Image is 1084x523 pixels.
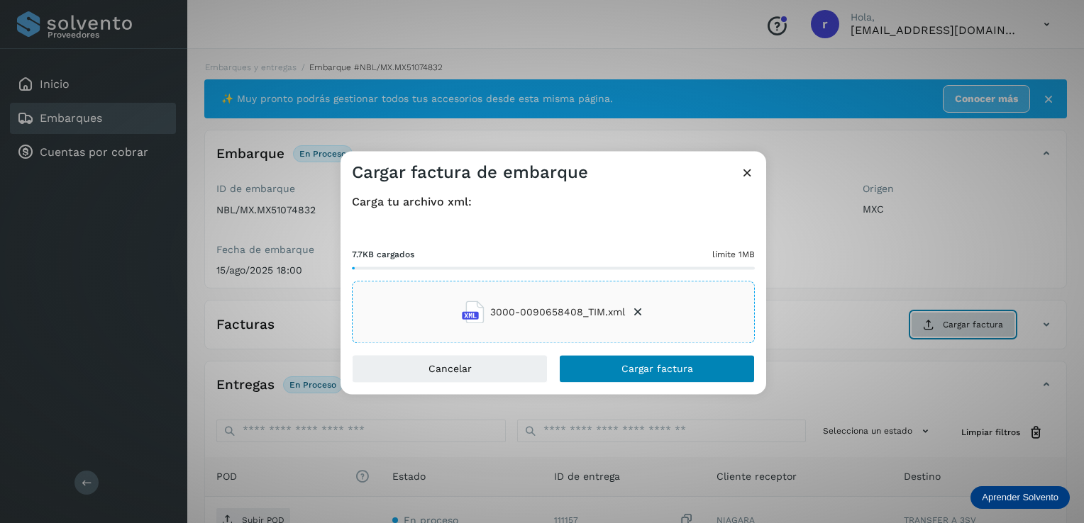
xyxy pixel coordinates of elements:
span: límite 1MB [712,249,755,261]
span: 7.7KB cargados [352,249,414,261]
span: Cargar factura [621,364,693,374]
span: 3000-0090658408_TIM.xml [490,305,625,320]
p: Aprender Solvento [982,492,1058,503]
span: Cancelar [428,364,472,374]
h3: Cargar factura de embarque [352,162,588,183]
h4: Carga tu archivo xml: [352,195,755,208]
div: Aprender Solvento [970,486,1070,509]
button: Cargar factura [559,355,755,383]
button: Cancelar [352,355,548,383]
